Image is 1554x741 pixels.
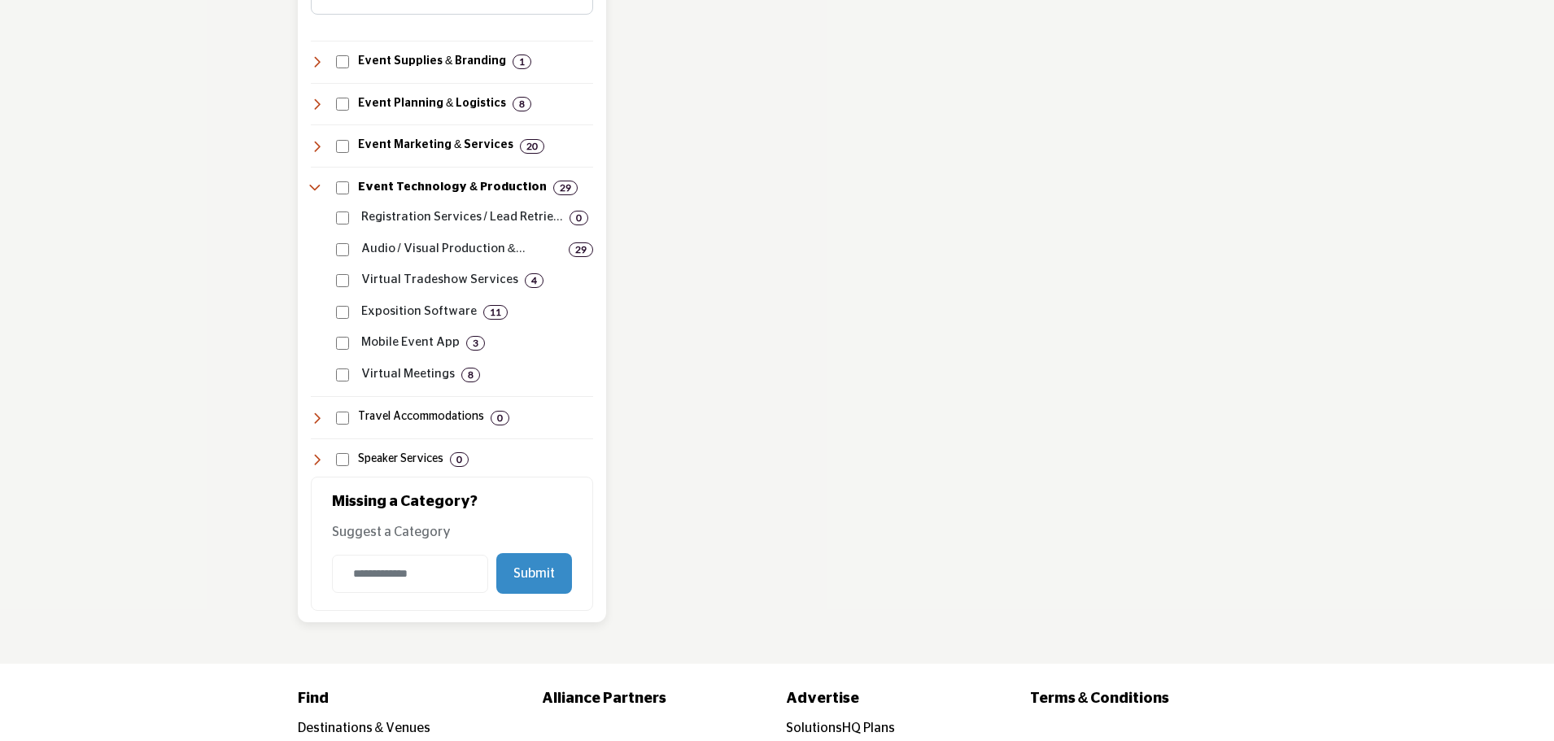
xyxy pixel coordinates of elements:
[361,271,518,290] p: Virtual Tradeshow Services: Platforms for hosting virtual online exhibit halls.
[786,688,1013,710] a: Advertise
[542,688,769,710] a: Alliance Partners
[332,555,488,593] input: Category Name
[332,525,451,538] span: Suggest a Category
[496,553,572,594] button: Submit
[358,96,506,112] h4: Event Planning & Logistics: Event planning, venue selection, and on-site management for meetings,...
[336,306,349,319] input: Select Exposition Software checkbox
[361,240,562,259] p: Audio / Visual Production & Services: AV production management for events.
[466,336,485,351] div: 3 Results For Mobile Event App
[531,275,537,286] b: 4
[473,338,478,349] b: 3
[513,97,531,111] div: 8 Results For Event Planning & Logistics
[525,273,543,288] div: 4 Results For Virtual Tradeshow Services
[1030,688,1257,710] a: Terms & Conditions
[358,137,513,154] h4: Event Marketing & Services: Strategic marketing, sponsorship sales, and tradeshow management serv...
[361,303,477,321] p: Exposition Software: Software solutions for managing expos and tradeshows.
[497,412,503,424] b: 0
[336,98,349,111] input: Select Event Planning & Logistics checkbox
[358,409,484,425] h4: Travel Accommodations: Lodging solutions, including hotels, resorts, and corporate housing for bu...
[513,54,531,69] div: 1 Results For Event Supplies & Branding
[298,688,525,710] a: Find
[519,56,525,68] b: 1
[456,454,462,465] b: 0
[569,242,593,257] div: 29 Results For Audio / Visual Production & Services
[491,411,509,425] div: 0 Results For Travel Accommodations
[298,721,431,734] a: Destinations & Venues
[461,368,480,382] div: 8 Results For Virtual Meetings
[520,139,544,154] div: 20 Results For Event Marketing & Services
[336,368,349,381] input: Select Virtual Meetings checkbox
[519,98,525,110] b: 8
[336,243,349,256] input: Select Audio / Visual Production & Services checkbox
[358,180,547,196] h4: Event Technology & Production: Technology and production services, including audiovisual solution...
[553,181,578,195] div: 29 Results For Event Technology & Production
[361,365,455,384] p: Virtual Meetings: Platforms for hosting virtual online meetings.
[560,182,571,194] b: 29
[483,305,508,320] div: 11 Results For Exposition Software
[336,453,349,466] input: Select Speaker Services checkbox
[336,274,349,287] input: Select Virtual Tradeshow Services checkbox
[358,451,443,468] h4: Speaker Services: Expert speakers, coaching, and leadership development programs, along with spea...
[358,54,506,70] h4: Event Supplies & Branding: Customized event materials such as badges, branded merchandise, lanyar...
[575,244,587,255] b: 29
[526,141,538,152] b: 20
[336,140,349,153] input: Select Event Marketing & Services checkbox
[361,333,460,352] p: Mobile Event App: Mobile apps for event engagement.
[332,494,572,523] h2: Missing a Category?
[786,721,895,734] a: SolutionsHQ Plans
[576,212,582,224] b: 0
[570,211,588,225] div: 0 Results For Registration Services / Lead Retrieval
[336,211,349,224] input: Select Registration Services / Lead Retrieval checkbox
[336,55,349,68] input: Select Event Supplies & Branding checkbox
[336,337,349,350] input: Select Mobile Event App checkbox
[336,412,349,425] input: Select Travel Accommodations checkbox
[361,208,563,227] p: Registration Services / Lead Retrieval: Attendee registration and exhibitor lead retrieval.
[336,181,349,194] input: Select Event Technology & Production checkbox
[490,307,501,318] b: 11
[450,452,469,467] div: 0 Results For Speaker Services
[468,369,474,381] b: 8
